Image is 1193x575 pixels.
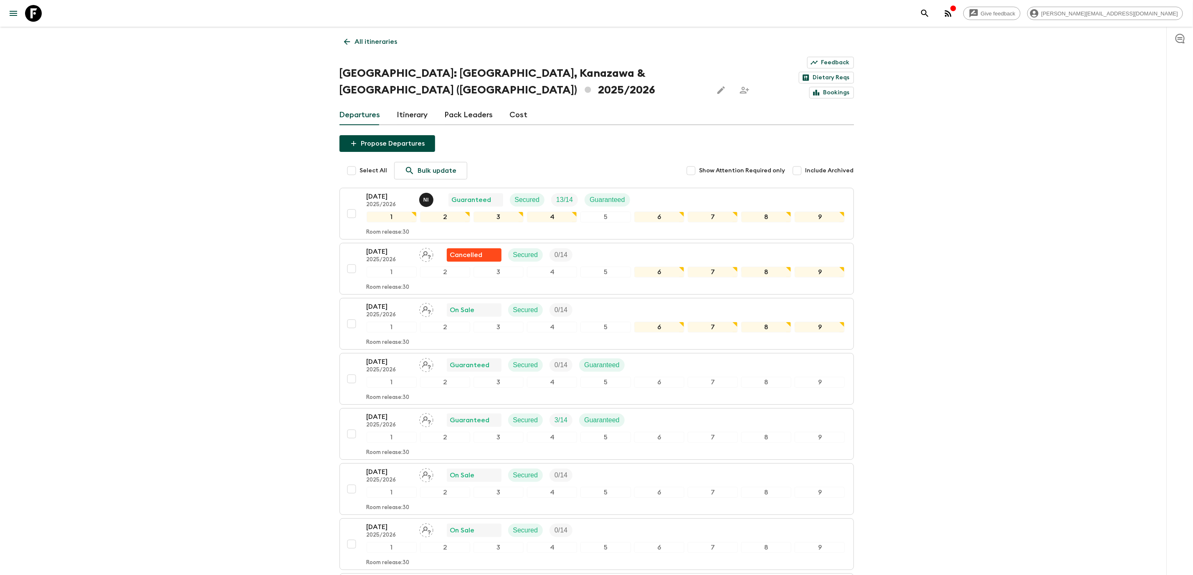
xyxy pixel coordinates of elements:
div: 3 [474,322,524,333]
div: Secured [508,248,543,262]
div: 2 [420,377,470,388]
p: Cancelled [450,250,483,260]
div: 7 [688,542,738,553]
p: 0 / 14 [555,470,567,480]
div: Flash Pack cancellation [447,248,502,262]
div: 8 [741,432,791,443]
div: 1 [367,542,417,553]
div: 3 [474,377,524,388]
div: Secured [510,193,545,207]
p: Room release: 30 [367,560,410,566]
div: 9 [795,212,845,222]
a: Give feedback [963,7,1021,20]
div: Trip Fill [551,193,578,207]
p: Secured [513,415,538,425]
div: 8 [741,267,791,277]
div: 4 [527,542,577,553]
div: 9 [795,322,845,333]
div: 7 [688,487,738,498]
div: 5 [580,267,631,277]
div: 2 [420,267,470,277]
p: Secured [513,360,538,370]
p: 2025/2026 [367,422,413,429]
div: 8 [741,212,791,222]
p: Guaranteed [590,195,625,205]
div: 6 [634,322,684,333]
button: Propose Departures [339,135,435,152]
p: [DATE] [367,247,413,257]
div: Trip Fill [550,303,572,317]
div: 1 [367,212,417,222]
p: Room release: 30 [367,504,410,511]
span: Naoya Ishida [419,195,435,202]
div: 1 [367,432,417,443]
div: 2 [420,212,470,222]
span: Assign pack leader [419,416,433,422]
span: Show Attention Required only [699,166,785,175]
p: 0 / 14 [555,360,567,370]
p: Guaranteed [584,415,620,425]
div: Secured [508,414,543,427]
div: 6 [634,377,684,388]
div: [PERSON_NAME][EMAIL_ADDRESS][DOMAIN_NAME] [1027,7,1183,20]
div: 2 [420,322,470,333]
p: Guaranteed [452,195,491,205]
div: 5 [580,432,631,443]
p: Room release: 30 [367,449,410,456]
p: 3 / 14 [555,415,567,425]
div: 4 [527,377,577,388]
button: Edit this itinerary [713,82,729,98]
div: 8 [741,542,791,553]
div: 9 [795,432,845,443]
p: N I [423,197,429,203]
div: 4 [527,267,577,277]
p: 2025/2026 [367,312,413,318]
a: Itinerary [397,105,428,125]
div: 4 [527,487,577,498]
div: 8 [741,377,791,388]
div: 2 [420,432,470,443]
button: [DATE]2025/2026Assign pack leaderGuaranteedSecuredTrip FillGuaranteed123456789Room release:30 [339,408,854,460]
div: 9 [795,267,845,277]
a: Dietary Reqs [799,72,854,83]
span: Include Archived [805,166,854,175]
p: 2025/2026 [367,532,413,539]
button: NI [419,193,435,207]
div: 1 [367,322,417,333]
div: 7 [688,212,738,222]
p: Guaranteed [450,415,490,425]
span: Assign pack leader [419,305,433,312]
div: 7 [688,322,738,333]
p: [DATE] [367,357,413,367]
p: Guaranteed [584,360,620,370]
div: 8 [741,487,791,498]
div: 1 [367,487,417,498]
div: 6 [634,542,684,553]
div: 2 [420,487,470,498]
div: 9 [795,377,845,388]
div: Trip Fill [550,414,572,427]
p: 2025/2026 [367,477,413,484]
button: [DATE]2025/2026Assign pack leaderFlash Pack cancellationSecuredTrip Fill123456789Room release:30 [339,243,854,295]
p: On Sale [450,470,475,480]
div: 6 [634,267,684,277]
p: Room release: 30 [367,394,410,401]
div: 6 [634,212,684,222]
a: Bulk update [394,162,467,179]
span: Give feedback [976,10,1020,17]
p: Room release: 30 [367,284,410,291]
p: 2025/2026 [367,257,413,263]
p: Secured [513,305,538,315]
div: 5 [580,542,631,553]
button: [DATE]2025/2026Assign pack leaderGuaranteedSecuredTrip FillGuaranteed123456789Room release:30 [339,353,854,405]
div: 3 [474,542,524,553]
p: [DATE] [367,412,413,422]
div: Trip Fill [550,248,572,262]
div: 2 [420,542,470,553]
div: 4 [527,212,577,222]
p: Room release: 30 [367,229,410,236]
span: Assign pack leader [419,526,433,532]
span: Assign pack leader [419,250,433,257]
p: Secured [515,195,540,205]
p: [DATE] [367,192,413,202]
